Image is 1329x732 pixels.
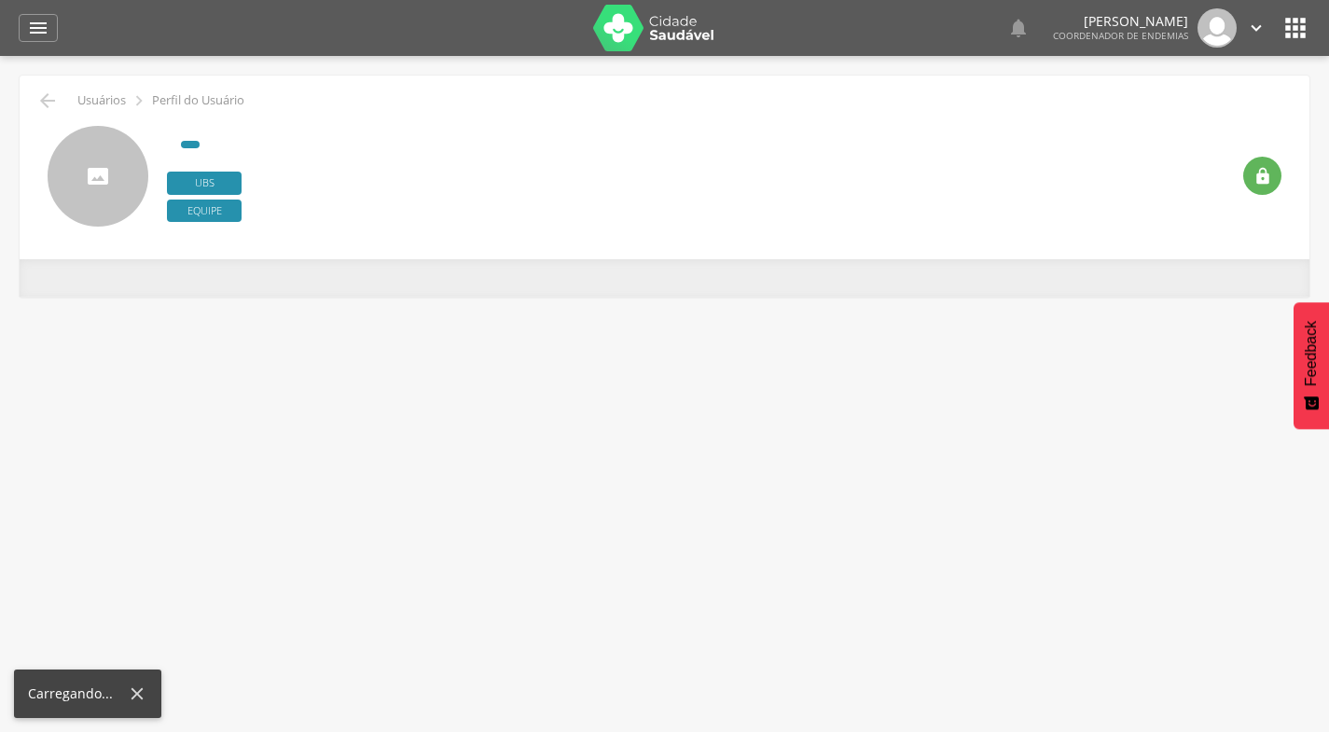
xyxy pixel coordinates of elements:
i: Voltar [36,90,59,112]
i:  [1281,13,1310,43]
span: Ubs [167,172,242,195]
button: Feedback - Mostrar pesquisa [1294,302,1329,429]
span: Coordenador de Endemias [1053,29,1188,42]
div: Carregando... [28,684,127,703]
a:  [19,14,58,42]
a:  [1007,8,1030,48]
a:  [1246,8,1267,48]
span: Equipe [167,200,242,223]
i:  [1246,18,1267,38]
p: [PERSON_NAME] [1053,15,1188,28]
div: Resetar senha [1243,157,1281,195]
span: Feedback [1303,321,1320,386]
i:  [1253,167,1272,186]
i:  [27,17,49,39]
i:  [1007,17,1030,39]
i:  [129,90,149,111]
p: Perfil do Usuário [152,93,244,108]
p: Usuários [77,93,126,108]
